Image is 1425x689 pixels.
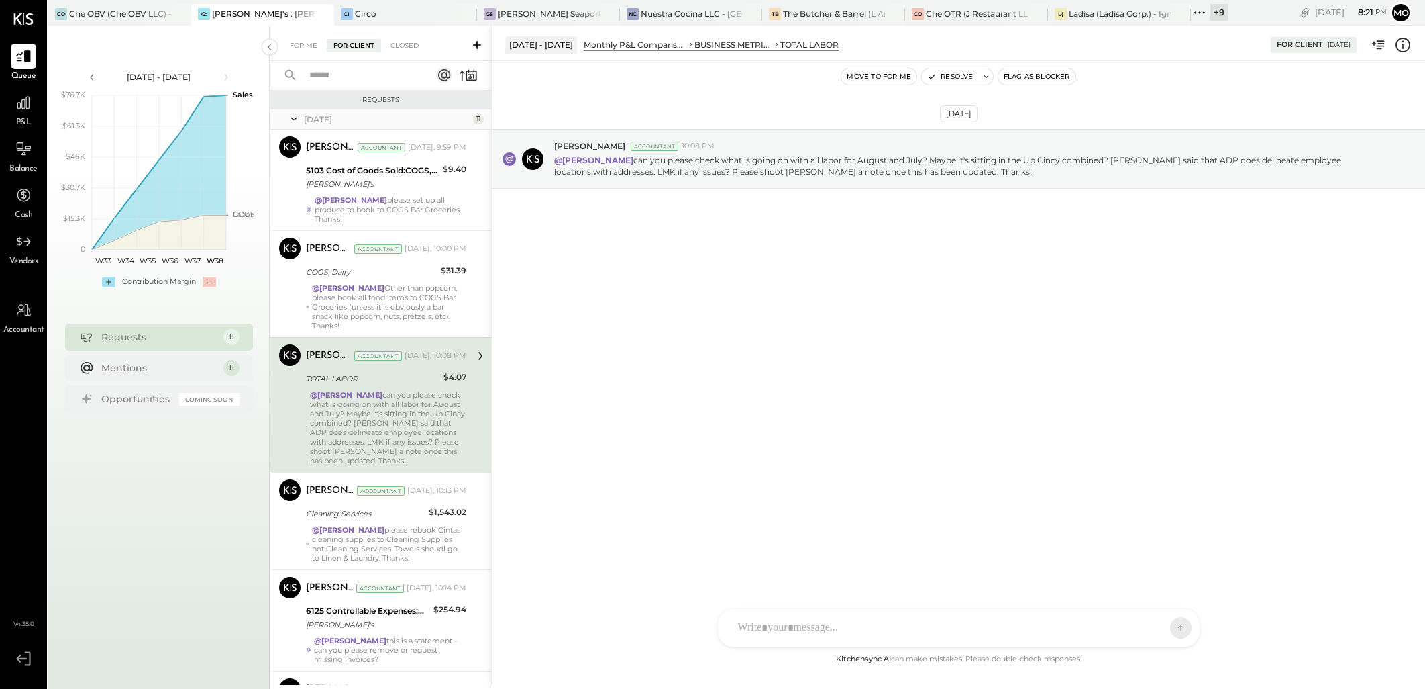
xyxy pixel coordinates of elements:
[433,603,466,616] div: $254.94
[327,39,381,52] div: For Client
[198,8,210,20] div: G:
[102,71,216,83] div: [DATE] - [DATE]
[95,256,111,265] text: W33
[627,8,639,20] div: NC
[306,604,429,618] div: 6125 Controllable Expenses:Direct Operating Expenses:Restaurant Supplies
[15,210,32,222] span: Cash
[341,8,353,20] div: Ci
[206,256,223,265] text: W38
[310,390,466,465] div: can you please check what is going on with all labor for August and July? Maybe it's sitting in t...
[101,392,172,406] div: Opportunities
[922,68,978,85] button: Resolve
[184,256,201,265] text: W37
[783,8,885,19] div: The Butcher & Barrel (L Argento LLC) - [GEOGRAPHIC_DATA]
[11,71,36,83] span: Queue
[926,8,1028,19] div: Che OTR (J Restaurant LLC) - Ignite
[443,371,466,384] div: $4.07
[179,393,240,406] div: Coming Soon
[233,90,253,99] text: Sales
[780,39,839,50] div: TOTAL LABOR
[304,113,470,125] div: [DATE]
[312,283,384,293] strong: @[PERSON_NAME]
[1069,8,1171,19] div: Ladisa (Ladisa Corp.) - Ignite
[358,143,405,152] div: Accountant
[441,264,466,277] div: $31.39
[1,136,46,175] a: Balance
[16,117,32,129] span: P&L
[140,256,156,265] text: W35
[81,244,85,254] text: 0
[306,265,437,279] div: COGS, Dairy
[9,163,38,175] span: Balance
[61,90,85,99] text: $76.7K
[102,277,115,287] div: +
[3,324,44,336] span: Accountant
[554,154,1371,177] p: can you please check what is going on with all labor for August and July? Maybe it's sitting in t...
[1298,5,1312,19] div: copy link
[306,242,352,256] div: [PERSON_NAME]
[682,141,715,152] span: 10:08 PM
[314,636,466,664] div: this is a statement - can you please remove or request missing invoices?
[473,113,484,124] div: 11
[276,95,484,105] div: Requests
[1,297,46,336] a: Accountant
[162,256,178,265] text: W36
[306,177,439,191] div: [PERSON_NAME]'s
[694,39,774,50] div: BUSINESS METRICS
[1390,2,1412,24] button: Mo
[769,8,781,20] div: TB
[1,44,46,83] a: Queue
[306,507,425,520] div: Cleaning Services
[405,244,466,255] div: [DATE], 10:00 PM
[212,8,314,19] div: [PERSON_NAME]'s : [PERSON_NAME]'s
[998,68,1075,85] button: Flag as Blocker
[283,39,324,52] div: For Me
[62,121,85,130] text: $61.3K
[69,8,171,19] div: Che OBV (Che OBV LLC) - Ignite
[306,141,355,154] div: [PERSON_NAME]
[310,390,382,400] strong: @[PERSON_NAME]
[101,361,217,375] div: Mentions
[357,486,405,496] div: Accountant
[306,618,429,631] div: [PERSON_NAME]'s
[1,183,46,222] a: Cash
[407,583,466,594] div: [DATE], 10:14 PM
[223,329,240,345] div: 11
[233,210,253,219] text: Labor
[61,183,85,192] text: $30.7K
[584,39,688,50] div: Monthly P&L Comparison
[306,582,354,595] div: [PERSON_NAME]
[101,330,217,344] div: Requests
[1277,40,1323,50] div: For Client
[117,256,134,265] text: W34
[429,506,466,519] div: $1,543.02
[356,584,404,593] div: Accountant
[484,8,496,20] div: GS
[1315,6,1387,19] div: [DATE]
[203,277,216,287] div: -
[1,229,46,268] a: Vendors
[940,105,978,122] div: [DATE]
[354,244,402,254] div: Accountant
[355,8,376,19] div: Circo
[1328,40,1351,50] div: [DATE]
[233,210,255,219] text: COGS
[407,486,466,496] div: [DATE], 10:13 PM
[498,8,600,19] div: [PERSON_NAME] Seaport
[312,525,466,563] div: please rebook Cintas cleaning supplies to Cleaning Supplies not Cleaning Services. Towels shoudl ...
[306,372,439,385] div: TOTAL LABOR
[312,283,466,330] div: Other than popcorn, please book all food items to COGS Bar Groceries (unless it is obviously a ba...
[306,164,439,177] div: 5103 Cost of Goods Sold:COGS, Produce
[384,39,425,52] div: Closed
[315,195,387,205] strong: @[PERSON_NAME]
[841,68,916,85] button: Move to for me
[66,152,85,161] text: $46K
[315,195,466,224] div: please set up all produce to book to COGS Bar Groceries. Thanks!
[1,90,46,129] a: P&L
[1055,8,1067,20] div: L(
[55,8,67,20] div: CO
[306,349,352,363] div: [PERSON_NAME]
[505,36,577,53] div: [DATE] - [DATE]
[641,8,743,19] div: Nuestra Cocina LLC - [GEOGRAPHIC_DATA]
[223,360,240,376] div: 11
